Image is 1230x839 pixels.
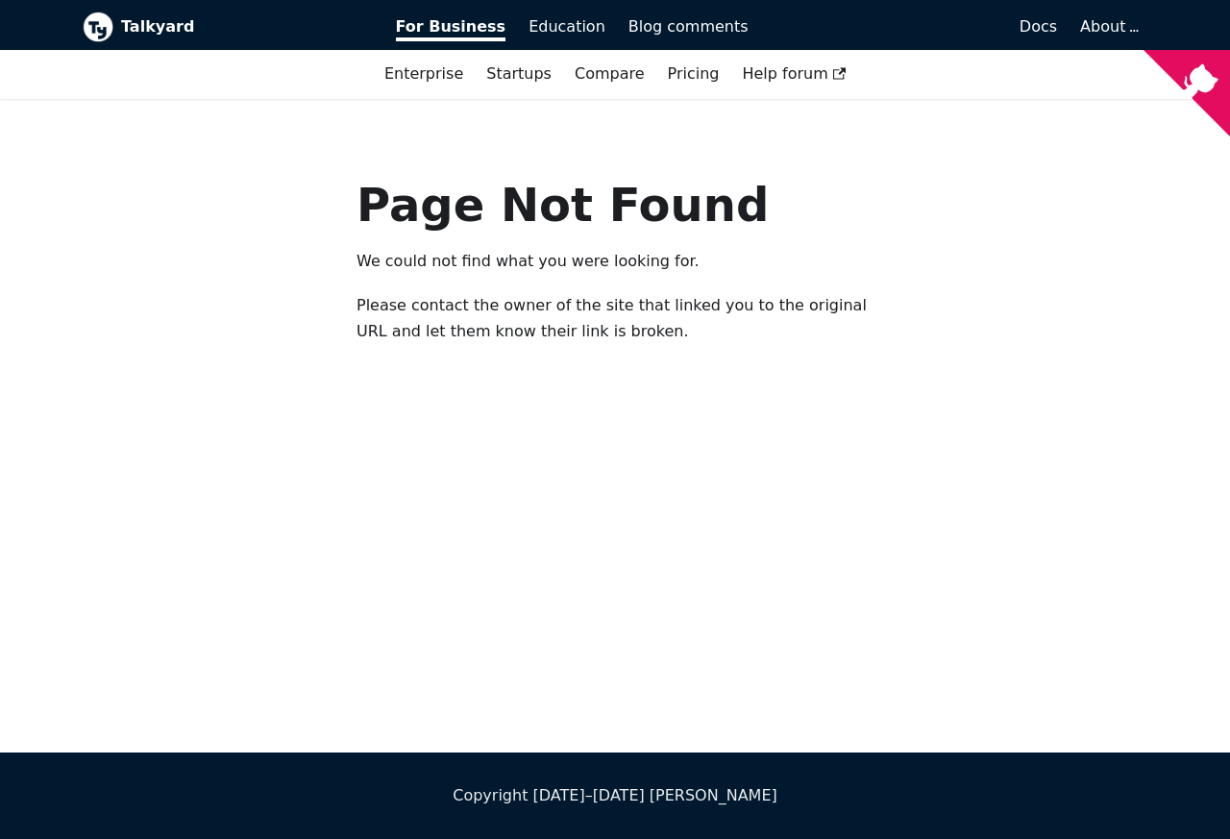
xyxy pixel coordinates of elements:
[121,14,369,39] b: Talkyard
[83,12,369,42] a: Talkyard logoTalkyard
[628,17,749,36] span: Blog comments
[529,17,605,36] span: Education
[83,783,1147,808] div: Copyright [DATE]–[DATE] [PERSON_NAME]
[357,249,873,274] p: We could not find what you were looking for.
[656,58,731,90] a: Pricing
[1080,17,1136,36] a: About
[575,64,645,83] a: Compare
[83,12,113,42] img: Talkyard logo
[384,11,518,43] a: For Business
[357,293,873,344] p: Please contact the owner of the site that linked you to the original URL and let them know their ...
[357,176,873,234] h1: Page Not Found
[1020,17,1057,36] span: Docs
[396,17,506,41] span: For Business
[475,58,563,90] a: Startups
[730,58,857,90] a: Help forum
[742,64,846,83] span: Help forum
[760,11,1070,43] a: Docs
[617,11,760,43] a: Blog comments
[373,58,475,90] a: Enterprise
[517,11,617,43] a: Education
